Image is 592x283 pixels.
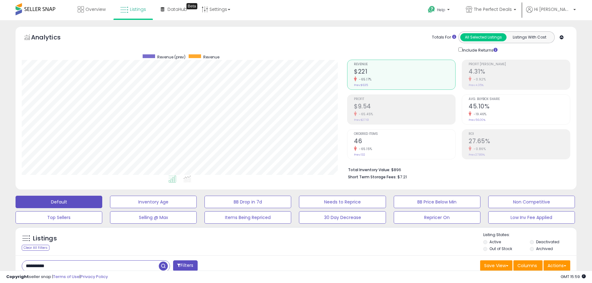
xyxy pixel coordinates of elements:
[469,138,570,146] h2: 27.65%
[6,274,108,280] div: seller snap | |
[469,68,570,76] h2: 4.31%
[357,112,373,116] small: -65.45%
[348,166,566,173] li: $896
[168,6,187,12] span: DataHub
[561,274,586,280] span: 2025-09-16 15:59 GMT
[110,196,197,208] button: Inventory Age
[31,33,73,43] h5: Analytics
[354,98,455,101] span: Profit
[394,196,480,208] button: BB Price Below Min
[33,234,57,243] h5: Listings
[460,33,507,41] button: All Selected Listings
[357,77,372,82] small: -65.17%
[22,245,49,251] div: Clear All Filters
[474,6,512,12] span: The Perfect Deals
[85,6,106,12] span: Overview
[204,211,291,224] button: Items Being Repriced
[517,262,537,269] span: Columns
[513,260,543,271] button: Columns
[469,83,484,87] small: Prev: 4.35%
[469,153,485,157] small: Prev: 27.89%
[544,260,570,271] button: Actions
[157,54,186,60] span: Revenue (prev)
[469,63,570,66] span: Profit [PERSON_NAME]
[80,274,108,280] a: Privacy Policy
[489,239,501,244] label: Active
[354,138,455,146] h2: 46
[299,196,386,208] button: Needs to Reprice
[432,34,456,40] div: Totals For
[489,246,512,251] label: Out of Stock
[130,6,146,12] span: Listings
[16,211,102,224] button: Top Sellers
[348,174,397,180] b: Short Term Storage Fees:
[299,211,386,224] button: 30 Day Decrease
[469,103,570,111] h2: 45.10%
[354,63,455,66] span: Revenue
[526,6,576,20] a: Hi [PERSON_NAME]
[354,153,365,157] small: Prev: 132
[471,77,486,82] small: -0.92%
[173,260,197,271] button: Filters
[428,6,435,13] i: Get Help
[534,6,571,12] span: Hi [PERSON_NAME]
[423,1,456,20] a: Help
[469,132,570,136] span: ROI
[536,246,553,251] label: Archived
[354,68,455,76] h2: $221
[357,147,372,151] small: -65.15%
[437,7,445,12] span: Help
[354,118,369,122] small: Prev: $27.61
[354,132,455,136] span: Ordered Items
[536,239,559,244] label: Deactivated
[354,83,368,87] small: Prev: $635
[203,54,219,60] span: Revenue
[348,167,390,172] b: Total Inventory Value:
[204,196,291,208] button: BB Drop in 7d
[483,232,576,238] p: Listing States:
[53,274,80,280] a: Terms of Use
[354,103,455,111] h2: $9.54
[471,112,487,116] small: -19.46%
[488,211,575,224] button: Low Inv Fee Applied
[469,118,485,122] small: Prev: 56.00%
[454,46,505,53] div: Include Returns
[186,3,197,9] div: Tooltip anchor
[6,274,29,280] strong: Copyright
[469,98,570,101] span: Avg. Buybox Share
[394,211,480,224] button: Repricer On
[480,260,512,271] button: Save View
[506,33,553,41] button: Listings With Cost
[397,174,407,180] span: $7.21
[471,147,486,151] small: -0.86%
[110,211,197,224] button: Selling @ Max
[16,196,102,208] button: Default
[488,196,575,208] button: Non Competitive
